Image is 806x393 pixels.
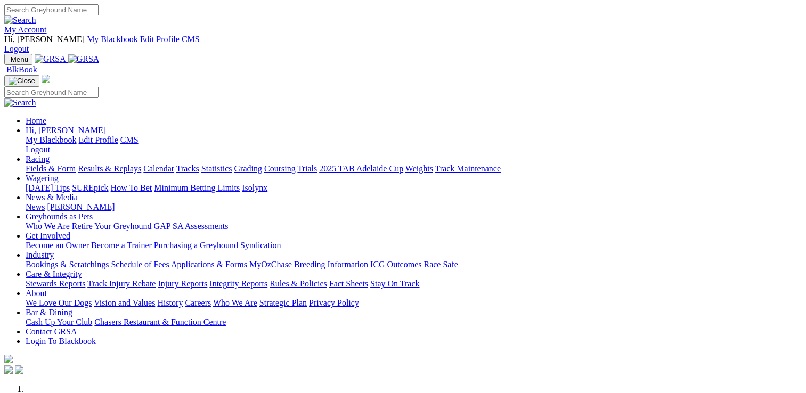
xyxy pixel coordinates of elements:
[111,260,169,269] a: Schedule of Fees
[140,35,180,44] a: Edit Profile
[435,164,501,173] a: Track Maintenance
[87,35,138,44] a: My Blackbook
[4,75,39,87] button: Toggle navigation
[242,183,267,192] a: Isolynx
[4,98,36,108] img: Search
[157,298,183,307] a: History
[87,279,156,288] a: Track Injury Rebate
[9,77,35,85] img: Close
[158,279,207,288] a: Injury Reports
[35,54,66,64] img: GRSA
[26,222,802,231] div: Greyhounds as Pets
[26,317,92,326] a: Cash Up Your Club
[26,317,802,327] div: Bar & Dining
[213,298,257,307] a: Who We Are
[154,241,238,250] a: Purchasing a Greyhound
[270,279,327,288] a: Rules & Policies
[26,231,70,240] a: Get Involved
[370,260,421,269] a: ICG Outcomes
[26,154,50,163] a: Racing
[26,164,76,173] a: Fields & Form
[329,279,368,288] a: Fact Sheets
[26,183,802,193] div: Wagering
[249,260,292,269] a: MyOzChase
[234,164,262,173] a: Grading
[26,250,54,259] a: Industry
[209,279,267,288] a: Integrity Reports
[26,269,82,279] a: Care & Integrity
[424,260,458,269] a: Race Safe
[26,212,93,221] a: Greyhounds as Pets
[120,135,139,144] a: CMS
[79,135,118,144] a: Edit Profile
[4,44,29,53] a: Logout
[26,327,77,336] a: Contact GRSA
[4,87,99,98] input: Search
[294,260,368,269] a: Breeding Information
[26,202,802,212] div: News & Media
[26,298,92,307] a: We Love Our Dogs
[319,164,403,173] a: 2025 TAB Adelaide Cup
[72,222,152,231] a: Retire Your Greyhound
[4,65,37,74] a: BlkBook
[47,202,115,211] a: [PERSON_NAME]
[154,222,229,231] a: GAP SA Assessments
[176,164,199,173] a: Tracks
[370,279,419,288] a: Stay On Track
[26,135,802,154] div: Hi, [PERSON_NAME]
[171,260,247,269] a: Applications & Forms
[26,126,108,135] a: Hi, [PERSON_NAME]
[4,54,32,65] button: Toggle navigation
[4,4,99,15] input: Search
[4,35,802,54] div: My Account
[26,183,70,192] a: [DATE] Tips
[182,35,200,44] a: CMS
[72,183,108,192] a: SUREpick
[94,317,226,326] a: Chasers Restaurant & Function Centre
[26,337,96,346] a: Login To Blackbook
[26,174,59,183] a: Wagering
[4,355,13,363] img: logo-grsa-white.png
[26,241,89,250] a: Become an Owner
[26,298,802,308] div: About
[26,193,78,202] a: News & Media
[309,298,359,307] a: Privacy Policy
[4,15,36,25] img: Search
[26,308,72,317] a: Bar & Dining
[26,116,46,125] a: Home
[15,365,23,374] img: twitter.svg
[405,164,433,173] a: Weights
[26,202,45,211] a: News
[11,55,28,63] span: Menu
[259,298,307,307] a: Strategic Plan
[68,54,100,64] img: GRSA
[4,35,85,44] span: Hi, [PERSON_NAME]
[26,164,802,174] div: Racing
[6,65,37,74] span: BlkBook
[42,75,50,83] img: logo-grsa-white.png
[143,164,174,173] a: Calendar
[26,279,802,289] div: Care & Integrity
[240,241,281,250] a: Syndication
[26,222,70,231] a: Who We Are
[78,164,141,173] a: Results & Replays
[26,241,802,250] div: Get Involved
[111,183,152,192] a: How To Bet
[4,25,47,34] a: My Account
[26,135,77,144] a: My Blackbook
[26,289,47,298] a: About
[185,298,211,307] a: Careers
[26,260,802,269] div: Industry
[154,183,240,192] a: Minimum Betting Limits
[26,126,106,135] span: Hi, [PERSON_NAME]
[26,260,109,269] a: Bookings & Scratchings
[264,164,296,173] a: Coursing
[91,241,152,250] a: Become a Trainer
[4,365,13,374] img: facebook.svg
[201,164,232,173] a: Statistics
[26,279,85,288] a: Stewards Reports
[26,145,50,154] a: Logout
[297,164,317,173] a: Trials
[94,298,155,307] a: Vision and Values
